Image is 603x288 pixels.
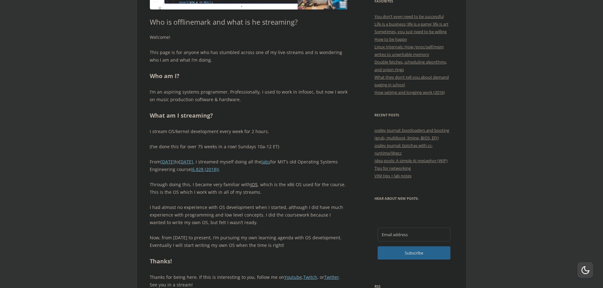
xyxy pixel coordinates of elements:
[150,158,348,173] p: From to , I streamed myself doing all the for MIT’s old Operating Systems Engineering course .
[374,173,411,179] a: VIM tips + lab notes
[374,74,449,88] a: What they don’t tell you about demand paging in school
[150,18,348,26] h1: Who is offlinemark and what is he streaming?
[374,127,449,141] a: osdev journal: bootloaders and booting (grub, multiboot, limine, BIOS, EFI)
[179,159,193,165] a: [DATE]
[374,143,433,156] a: osdev journal: Gotchas with cc-runtime/libgcc
[374,158,448,163] a: Idea pools: A simple AI metaphor (WIP)
[250,181,258,187] a: JOS
[150,88,348,103] p: I’m an aspiring systems programmer. Professionally, I used to work in infosec, but now I work on ...
[374,89,445,95] a: How setjmp and longjmp work (2016)
[374,59,447,72] a: Double fetches, scheduling algorithms, and onion rings
[150,111,348,120] h2: What am I streaming?
[191,166,219,172] a: (6.828 (2018))
[150,34,348,41] p: Welcome!
[378,246,450,260] button: Subscribe
[374,36,407,42] a: How to be happy
[150,204,348,226] p: I had almost no experience with OS development when I started, although I did have much experienc...
[150,257,348,266] h2: Thanks!
[374,195,454,202] h3: Hear about new posts:
[261,159,270,165] a: labs
[150,49,348,64] p: This page is for anyone who has stumbled across one of my live-streams and is wondering who I am ...
[150,181,348,196] p: Through doing this, I became very familiar with , which is the x86 OS used for the course. This i...
[160,159,175,165] a: [DATE]
[150,128,348,135] p: I stream OS/kernel development every week for 2 hours.
[374,14,444,19] a: You don’t even need to be successful
[324,274,339,280] a: Twitter
[374,44,444,57] a: Linux Internals: How /proc/self/mem writes to unwritable memory
[303,274,317,280] a: Twitch
[284,274,302,280] a: Youtube
[378,228,450,242] input: Email address
[150,71,348,81] h2: Who am I?
[374,165,411,171] a: Tips for networking
[150,143,348,150] p: (I’ve done this for over 75 weeks in a row! Sundays 10a-12 ET)
[150,234,348,249] p: Now, from [DATE] to present, I’m pursuing my own learning agenda with OS development. Eventually ...
[374,111,454,119] h3: Recent Posts
[374,21,449,27] a: Life is a business; life is a game; life is art
[374,29,447,34] a: Sometimes, you just need to be willing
